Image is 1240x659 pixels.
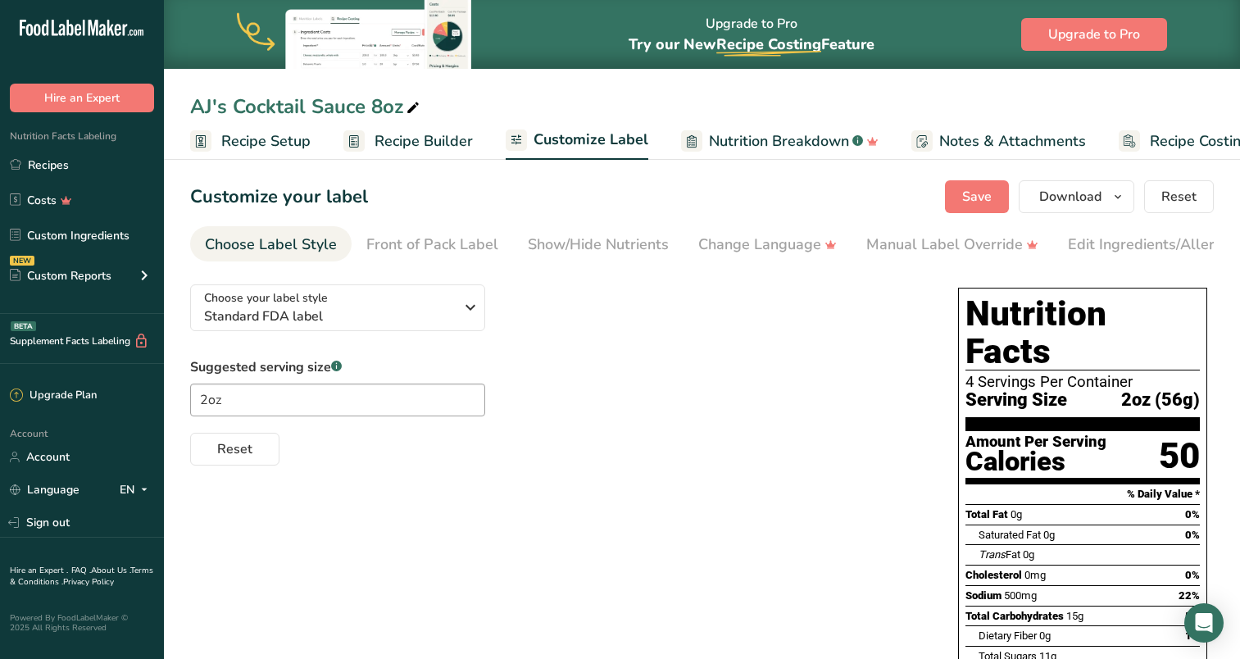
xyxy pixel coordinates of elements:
[190,123,311,160] a: Recipe Setup
[965,569,1022,581] span: Cholesterol
[534,129,648,151] span: Customize Label
[120,480,154,500] div: EN
[1023,548,1034,561] span: 0g
[979,548,1006,561] i: Trans
[1185,508,1200,520] span: 0%
[205,234,337,256] div: Choose Label Style
[1011,508,1022,520] span: 0g
[965,450,1106,474] div: Calories
[1048,25,1140,44] span: Upgrade to Pro
[10,475,79,504] a: Language
[10,388,97,404] div: Upgrade Plan
[190,284,485,331] button: Choose your label style Standard FDA label
[506,121,648,161] a: Customize Label
[190,357,485,377] label: Suggested serving size
[1024,569,1046,581] span: 0mg
[190,184,368,211] h1: Customize your label
[1039,187,1101,207] span: Download
[979,629,1037,642] span: Dietary Fiber
[343,123,473,160] a: Recipe Builder
[939,130,1086,152] span: Notes & Attachments
[965,390,1067,411] span: Serving Size
[1019,180,1134,213] button: Download
[63,576,114,588] a: Privacy Policy
[1161,187,1197,207] span: Reset
[204,289,328,307] span: Choose your label style
[10,256,34,266] div: NEW
[629,1,874,69] div: Upgrade to Pro
[965,374,1200,390] div: 4 Servings Per Container
[190,92,423,121] div: AJ's Cocktail Sauce 8oz
[1066,610,1083,622] span: 15g
[979,529,1041,541] span: Saturated Fat
[979,548,1020,561] span: Fat
[528,234,669,256] div: Show/Hide Nutrients
[190,433,279,466] button: Reset
[204,307,454,326] span: Standard FDA label
[698,234,837,256] div: Change Language
[1043,529,1055,541] span: 0g
[1121,390,1200,411] span: 2oz (56g)
[1185,569,1200,581] span: 0%
[10,84,154,112] button: Hire an Expert
[10,565,153,588] a: Terms & Conditions .
[1144,180,1214,213] button: Reset
[217,439,252,459] span: Reset
[965,484,1200,504] section: % Daily Value *
[1159,434,1200,478] div: 50
[911,123,1086,160] a: Notes & Attachments
[945,180,1009,213] button: Save
[965,589,1002,602] span: Sodium
[91,565,130,576] a: About Us .
[11,321,36,331] div: BETA
[375,130,473,152] span: Recipe Builder
[1039,629,1051,642] span: 0g
[1021,18,1167,51] button: Upgrade to Pro
[1179,589,1200,602] span: 22%
[10,267,111,284] div: Custom Reports
[221,130,311,152] span: Recipe Setup
[71,565,91,576] a: FAQ .
[962,187,992,207] span: Save
[1185,529,1200,541] span: 0%
[366,234,498,256] div: Front of Pack Label
[1004,589,1037,602] span: 500mg
[965,434,1106,450] div: Amount Per Serving
[10,565,68,576] a: Hire an Expert .
[709,130,849,152] span: Nutrition Breakdown
[10,613,154,633] div: Powered By FoodLabelMaker © 2025 All Rights Reserved
[965,610,1064,622] span: Total Carbohydrates
[629,34,874,54] span: Try our New Feature
[716,34,821,54] span: Recipe Costing
[681,123,879,160] a: Nutrition Breakdown
[965,295,1200,370] h1: Nutrition Facts
[866,234,1038,256] div: Manual Label Override
[1184,603,1224,643] div: Open Intercom Messenger
[965,508,1008,520] span: Total Fat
